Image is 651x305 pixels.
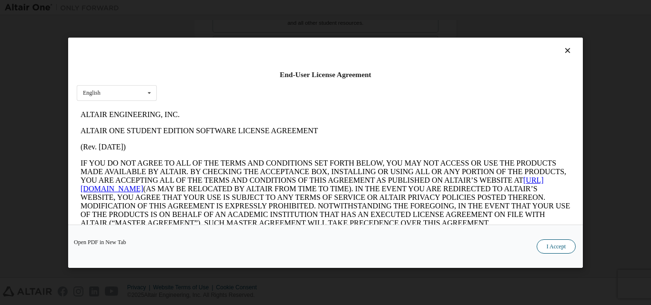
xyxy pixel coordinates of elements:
p: (Rev. [DATE]) [4,36,494,45]
div: End-User License Agreement [77,70,574,79]
div: English [83,90,101,96]
a: Open PDF in New Tab [74,239,126,245]
p: ALTAIR ONE STUDENT EDITION SOFTWARE LICENSE AGREEMENT [4,20,494,29]
p: ALTAIR ENGINEERING, INC. [4,4,494,12]
button: I Accept [537,239,576,253]
p: IF YOU DO NOT AGREE TO ALL OF THE TERMS AND CONDITIONS SET FORTH BELOW, YOU MAY NOT ACCESS OR USE... [4,52,494,121]
p: This Altair One Student Edition Software License Agreement (“Agreement”) is between Altair Engine... [4,128,494,163]
a: [URL][DOMAIN_NAME] [4,69,467,86]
